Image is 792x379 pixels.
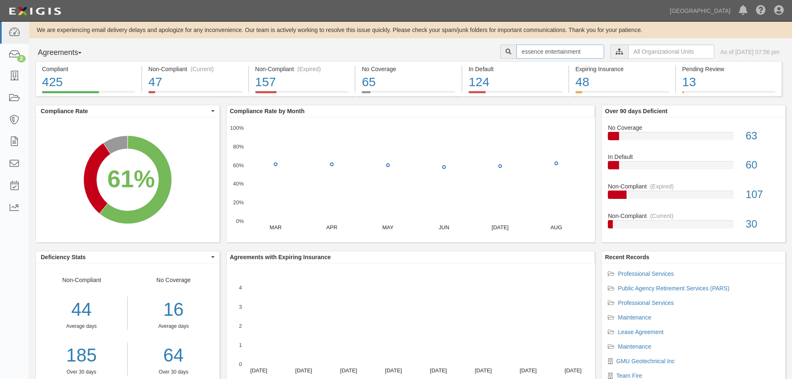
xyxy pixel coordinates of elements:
[236,218,244,224] text: 0%
[682,65,775,73] div: Pending Review
[618,285,729,292] a: Public Agency Retirement Services (PARS)
[666,2,735,19] a: [GEOGRAPHIC_DATA]
[239,342,242,348] text: 1
[148,73,242,91] div: 47
[239,285,242,291] text: 4
[469,73,562,91] div: 124
[618,329,664,335] a: Lease Agreement
[190,65,214,73] div: (Current)
[756,6,766,16] i: Help Center - Complianz
[41,253,209,261] span: Deficiency Stats
[239,323,242,329] text: 2
[250,367,267,374] text: [DATE]
[36,105,220,117] button: Compliance Rate
[355,91,461,98] a: No Coverage65
[430,367,447,374] text: [DATE]
[676,91,782,98] a: Pending Review13
[628,45,714,59] input: All Organizational Units
[740,217,785,232] div: 30
[134,323,213,330] div: Average days
[29,26,792,34] div: We are experiencing email delivery delays and apologize for any inconvenience. Our team is active...
[148,65,242,73] div: Non-Compliant (Current)
[233,144,244,150] text: 80%
[255,73,349,91] div: 157
[269,224,281,230] text: MAR
[35,91,141,98] a: Compliant425
[602,182,785,191] div: Non-Compliant
[605,108,667,114] b: Over 90 days Deficient
[720,48,780,56] div: As of [DATE] 07:56 pm
[36,276,128,376] div: Non-Compliant
[516,45,604,59] input: Search Agreements
[740,129,785,144] div: 63
[608,182,779,212] a: Non-Compliant(Expired)107
[608,212,779,235] a: Non-Compliant(Current)30
[134,297,213,323] div: 16
[491,224,508,230] text: [DATE]
[682,73,775,91] div: 13
[469,65,562,73] div: In Default
[618,314,651,321] a: Maintenance
[230,108,305,114] b: Compliance Rate by Month
[41,107,209,115] span: Compliance Rate
[520,367,537,374] text: [DATE]
[36,323,127,330] div: Average days
[569,91,675,98] a: Expiring Insurance48
[618,270,674,277] a: Professional Services
[36,251,220,263] button: Deficiency Stats
[42,73,135,91] div: 425
[326,224,337,230] text: APR
[650,182,674,191] div: (Expired)
[239,361,242,367] text: 0
[249,91,355,98] a: Non-Compliant(Expired)157
[618,343,651,350] a: Maintenance
[602,153,785,161] div: In Default
[233,199,244,206] text: 20%
[362,73,455,91] div: 65
[230,254,331,260] b: Agreements with Expiring Insurance
[142,91,248,98] a: Non-Compliant(Current)47
[295,367,312,374] text: [DATE]
[650,212,674,220] div: (Current)
[36,297,127,323] div: 44
[227,117,595,242] svg: A chart.
[475,367,492,374] text: [DATE]
[462,91,568,98] a: In Default124
[550,224,562,230] text: AUG
[230,125,244,131] text: 100%
[740,158,785,173] div: 60
[616,372,642,379] a: Team Fire
[134,369,213,376] div: Over 30 days
[134,342,213,369] a: 64
[362,65,455,73] div: No Coverage
[297,65,321,73] div: (Expired)
[616,358,675,364] a: GMU Geotechnical Inc
[605,254,649,260] b: Recent Records
[107,162,155,196] div: 61%
[608,124,779,153] a: No Coverage63
[36,342,127,369] a: 185
[255,65,349,73] div: Non-Compliant (Expired)
[36,369,127,376] div: Over 30 days
[602,124,785,132] div: No Coverage
[233,181,244,187] text: 40%
[239,304,242,310] text: 3
[740,187,785,202] div: 107
[382,224,394,230] text: MAY
[35,45,98,61] button: Agreements
[618,300,674,306] a: Professional Services
[385,367,402,374] text: [DATE]
[36,117,220,242] svg: A chart.
[565,367,582,374] text: [DATE]
[575,73,669,91] div: 48
[340,367,357,374] text: [DATE]
[233,162,244,168] text: 60%
[575,65,669,73] div: Expiring Insurance
[42,65,135,73] div: Compliant
[608,153,779,182] a: In Default60
[439,224,449,230] text: JUN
